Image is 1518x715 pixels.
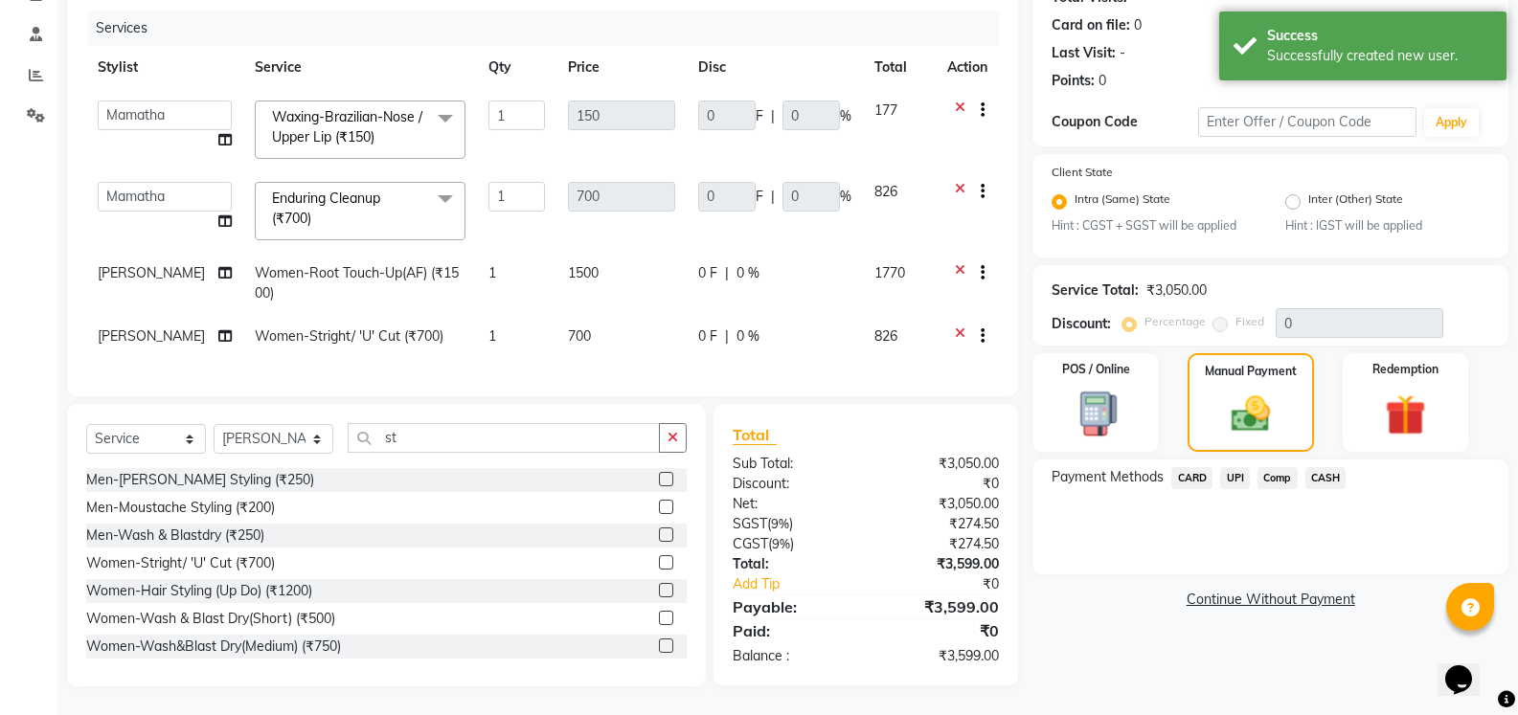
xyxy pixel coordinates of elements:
[866,646,1013,666] div: ₹3,599.00
[1198,107,1416,137] input: Enter Offer / Coupon Code
[1220,467,1250,489] span: UPI
[1308,190,1403,213] label: Inter (Other) State
[771,516,789,531] span: 9%
[718,619,866,642] div: Paid:
[866,534,1013,554] div: ₹274.50
[311,210,320,227] a: x
[725,326,729,346] span: |
[1235,313,1264,330] label: Fixed
[272,108,422,145] span: Waxing-Brazilian-Nose / Upper Lip (₹150)
[891,574,1013,594] div: ₹0
[86,553,275,573] div: Women-Stright/ 'U' Cut (₹700)
[840,187,851,207] span: %
[1285,217,1489,235] small: Hint : IGST will be applied
[86,609,335,629] div: Women-Wash & Blast Dry(Short) (₹500)
[556,46,687,89] th: Price
[1052,467,1164,487] span: Payment Methods
[733,425,777,445] span: Total
[98,264,205,281] span: [PERSON_NAME]
[772,536,790,551] span: 9%
[718,574,891,594] a: Add Tip
[874,264,905,281] span: 1770
[1267,26,1492,46] div: Success
[1052,71,1095,91] div: Points:
[866,514,1013,534] div: ₹274.50
[718,595,866,618] div: Payable:
[1146,280,1207,301] div: ₹3,050.00
[718,454,866,474] div: Sub Total:
[687,46,863,89] th: Disc
[255,327,443,345] span: Women-Stright/ 'U' Cut (₹700)
[725,263,729,283] span: |
[756,187,763,207] span: F
[1438,638,1499,696] iframe: chat widget
[243,46,477,89] th: Service
[568,264,599,281] span: 1500
[477,46,556,89] th: Qty
[733,515,767,532] span: SGST
[733,535,768,552] span: CGST
[718,494,866,514] div: Net:
[736,263,759,283] span: 0 %
[1052,280,1139,301] div: Service Total:
[1052,43,1116,63] div: Last Visit:
[698,326,717,346] span: 0 F
[863,46,937,89] th: Total
[866,454,1013,474] div: ₹3,050.00
[1144,313,1206,330] label: Percentage
[86,470,314,490] div: Men-[PERSON_NAME] Styling (₹250)
[936,46,999,89] th: Action
[866,595,1013,618] div: ₹3,599.00
[348,423,660,453] input: Search or Scan
[1099,71,1106,91] div: 0
[1063,390,1129,438] img: _pos-terminal.svg
[1424,108,1479,137] button: Apply
[874,183,897,200] span: 826
[1305,467,1347,489] span: CASH
[874,327,897,345] span: 826
[756,106,763,126] span: F
[86,637,341,657] div: Women-Wash&Blast Dry(Medium) (₹750)
[866,619,1013,642] div: ₹0
[1120,43,1125,63] div: -
[718,646,866,666] div: Balance :
[1052,314,1111,334] div: Discount:
[374,128,383,145] a: x
[718,474,866,494] div: Discount:
[736,326,759,346] span: 0 %
[1052,112,1197,132] div: Coupon Code
[866,474,1013,494] div: ₹0
[1062,361,1130,378] label: POS / Online
[1134,15,1142,35] div: 0
[272,190,380,227] span: Enduring Cleanup (₹700)
[86,498,275,518] div: Men-Moustache Styling (₹200)
[1267,46,1492,66] div: Successfully created new user.
[718,554,866,574] div: Total:
[488,264,496,281] span: 1
[874,101,897,119] span: 177
[86,525,264,546] div: Men-Wash & Blastdry (₹250)
[1372,361,1439,378] label: Redemption
[1036,590,1505,610] a: Continue Without Payment
[568,327,591,345] span: 700
[1052,15,1130,35] div: Card on file:
[866,494,1013,514] div: ₹3,050.00
[1257,467,1298,489] span: Comp
[1052,217,1256,235] small: Hint : CGST + SGST will be applied
[1075,190,1170,213] label: Intra (Same) State
[88,11,1013,46] div: Services
[86,581,312,601] div: Women-Hair Styling (Up Do) (₹1200)
[86,46,243,89] th: Stylist
[1171,467,1212,489] span: CARD
[1205,363,1297,380] label: Manual Payment
[771,187,775,207] span: |
[488,327,496,345] span: 1
[840,106,851,126] span: %
[771,106,775,126] span: |
[1372,390,1439,440] img: _gift.svg
[255,264,459,302] span: Women-Root Touch-Up(AF) (₹1500)
[866,554,1013,574] div: ₹3,599.00
[98,327,205,345] span: [PERSON_NAME]
[698,263,717,283] span: 0 F
[718,514,866,534] div: ( )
